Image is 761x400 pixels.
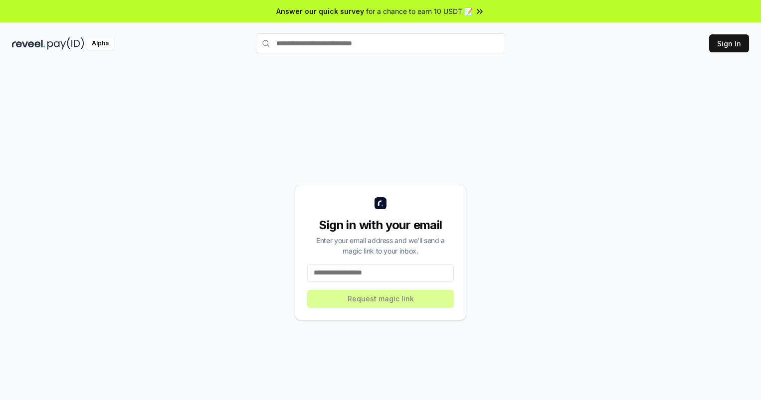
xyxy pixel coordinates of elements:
img: logo_small [375,197,386,209]
span: Answer our quick survey [276,6,364,16]
button: Sign In [709,34,749,52]
div: Sign in with your email [307,217,454,233]
span: for a chance to earn 10 USDT 📝 [366,6,473,16]
div: Enter your email address and we’ll send a magic link to your inbox. [307,235,454,256]
img: reveel_dark [12,37,45,50]
img: pay_id [47,37,84,50]
div: Alpha [86,37,114,50]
